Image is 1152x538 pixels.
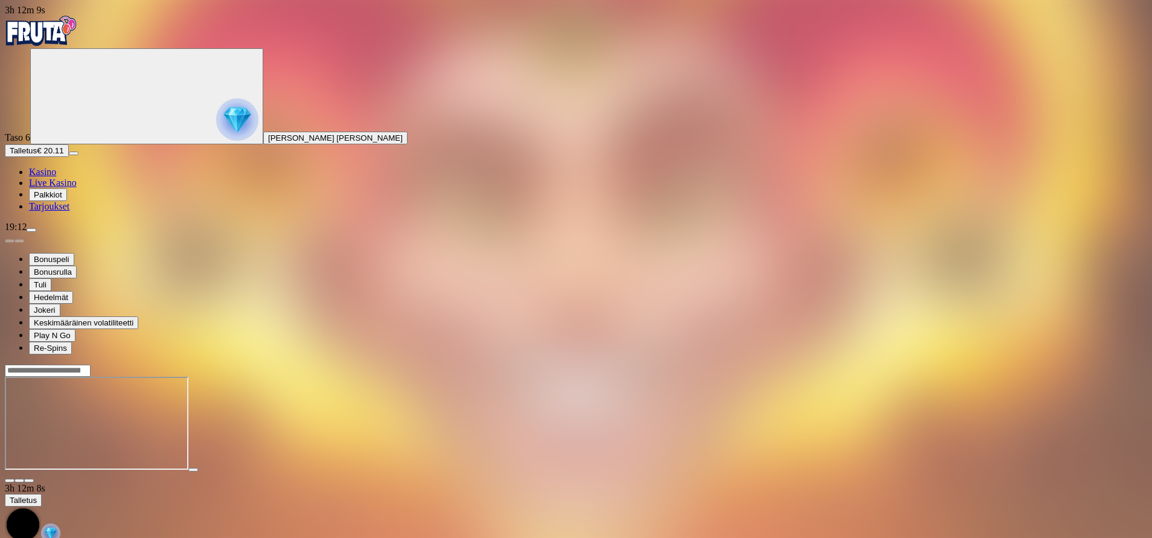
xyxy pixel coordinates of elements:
span: Keskimääräinen volatiliteetti [34,318,133,327]
span: Talletus [10,146,37,155]
span: [PERSON_NAME] [PERSON_NAME] [268,133,403,143]
nav: Primary [5,16,1147,212]
button: prev slide [5,239,14,243]
button: Keskimääräinen volatiliteetti [29,316,138,329]
span: Taso 6 [5,132,30,143]
span: Tuli [34,280,46,289]
button: reward progress [30,48,263,144]
button: Play N Go [29,329,75,342]
span: Bonuspeli [34,255,69,264]
span: Jokeri [34,306,56,315]
span: Play N Go [34,331,71,340]
a: Live Kasino [29,178,77,188]
span: user session time [5,483,45,493]
span: Palkkiot [34,190,62,199]
button: Talletusplus icon€ 20.11 [5,144,69,157]
button: next slide [14,239,24,243]
span: Hedelmät [34,293,68,302]
button: Re-Spins [29,342,72,354]
button: close icon [5,479,14,482]
iframe: Fire Joker [5,377,188,470]
a: Tarjoukset [29,201,69,211]
button: Bonuspeli [29,253,74,266]
button: chevron-down icon [14,479,24,482]
span: 19:12 [5,222,27,232]
button: menu [69,152,78,155]
button: [PERSON_NAME] [PERSON_NAME] [263,132,408,144]
span: user session time [5,5,45,15]
button: Tuli [29,278,51,291]
span: Re-Spins [34,344,67,353]
span: Talletus [10,496,37,505]
button: Jokeri [29,304,60,316]
button: Palkkiot [29,188,67,201]
button: Hedelmät [29,291,73,304]
span: € 20.11 [37,146,63,155]
input: Search [5,365,91,377]
span: Bonusrulla [34,267,72,277]
nav: Main menu [5,167,1147,212]
button: menu [27,228,36,232]
button: fullscreen icon [24,479,34,482]
button: play icon [188,468,198,472]
a: Kasino [29,167,56,177]
img: reward progress [216,98,258,141]
img: Fruta [5,16,77,46]
a: Fruta [5,37,77,48]
button: Bonusrulla [29,266,77,278]
button: Talletus [5,494,42,507]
